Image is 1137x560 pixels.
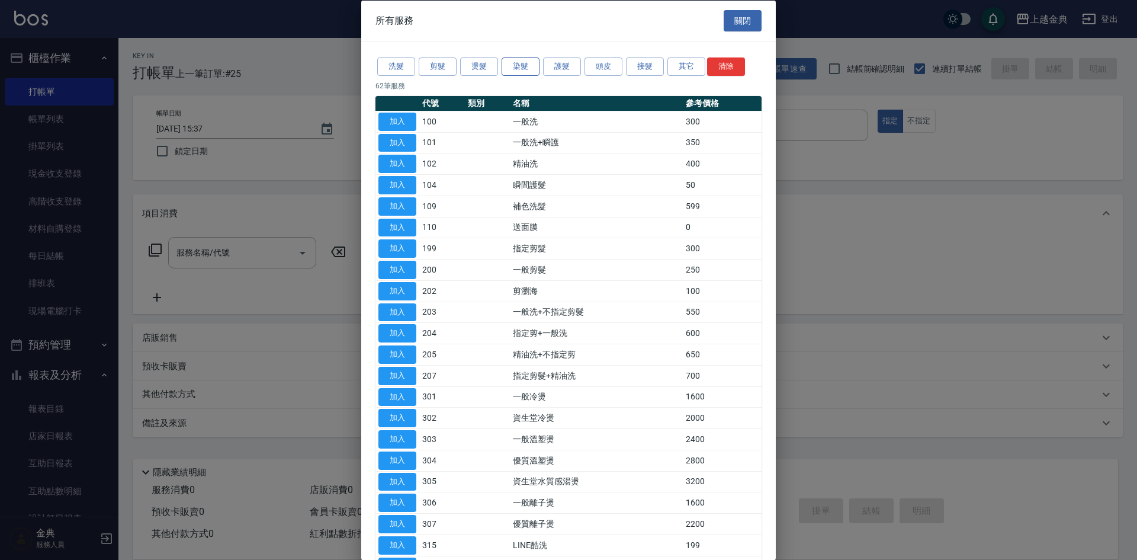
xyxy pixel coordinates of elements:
[683,196,762,217] td: 599
[378,494,416,512] button: 加入
[510,535,683,556] td: LINE酷洗
[510,322,683,344] td: 指定剪+一般洗
[510,196,683,217] td: 補色洗髮
[378,197,416,215] button: 加入
[510,280,683,302] td: 剪瀏海
[510,450,683,471] td: 優質溫塑燙
[510,217,683,238] td: 送面膜
[419,280,465,302] td: 202
[683,111,762,132] td: 300
[683,513,762,535] td: 2200
[510,513,683,535] td: 優質離子燙
[419,450,465,471] td: 304
[419,492,465,513] td: 306
[419,132,465,153] td: 101
[667,57,705,76] button: 其它
[510,111,683,132] td: 一般洗
[683,450,762,471] td: 2800
[510,238,683,259] td: 指定剪髮
[378,388,416,406] button: 加入
[419,302,465,323] td: 203
[683,535,762,556] td: 199
[510,95,683,111] th: 名稱
[419,238,465,259] td: 199
[510,259,683,280] td: 一般剪髮
[378,133,416,152] button: 加入
[419,428,465,450] td: 303
[419,344,465,365] td: 205
[510,174,683,196] td: 瞬間護髮
[419,386,465,408] td: 301
[683,259,762,280] td: 250
[510,153,683,174] td: 精油洗
[584,57,622,76] button: 頭皮
[683,95,762,111] th: 參考價格
[378,451,416,469] button: 加入
[378,472,416,491] button: 加入
[465,95,510,111] th: 類別
[683,407,762,428] td: 2000
[510,386,683,408] td: 一般冷燙
[460,57,498,76] button: 燙髮
[510,132,683,153] td: 一般洗+瞬護
[378,324,416,343] button: 加入
[378,281,416,300] button: 加入
[419,111,465,132] td: 100
[683,174,762,196] td: 50
[683,302,762,323] td: 550
[683,344,762,365] td: 650
[378,218,416,236] button: 加入
[419,322,465,344] td: 204
[378,176,416,194] button: 加入
[419,95,465,111] th: 代號
[683,471,762,492] td: 3200
[510,492,683,513] td: 一般離子燙
[419,57,457,76] button: 剪髮
[683,280,762,302] td: 100
[419,471,465,492] td: 305
[683,365,762,386] td: 700
[419,174,465,196] td: 104
[378,515,416,533] button: 加入
[683,386,762,408] td: 1600
[683,428,762,450] td: 2400
[510,365,683,386] td: 指定剪髮+精油洗
[626,57,664,76] button: 接髮
[419,259,465,280] td: 200
[419,196,465,217] td: 109
[724,9,762,31] button: 關閉
[510,471,683,492] td: 資生堂水質感湯燙
[419,407,465,428] td: 302
[510,428,683,450] td: 一般溫塑燙
[378,409,416,427] button: 加入
[419,513,465,535] td: 307
[683,132,762,153] td: 350
[378,239,416,258] button: 加入
[378,261,416,279] button: 加入
[502,57,539,76] button: 染髮
[683,238,762,259] td: 300
[419,217,465,238] td: 110
[378,112,416,130] button: 加入
[419,365,465,386] td: 207
[543,57,581,76] button: 護髮
[510,344,683,365] td: 精油洗+不指定剪
[419,535,465,556] td: 315
[683,492,762,513] td: 1600
[378,366,416,385] button: 加入
[378,345,416,364] button: 加入
[510,407,683,428] td: 資生堂冷燙
[378,430,416,449] button: 加入
[378,155,416,173] button: 加入
[683,322,762,344] td: 600
[510,302,683,323] td: 一般洗+不指定剪髮
[377,57,415,76] button: 洗髮
[419,153,465,174] td: 102
[683,153,762,174] td: 400
[378,303,416,321] button: 加入
[707,57,745,76] button: 清除
[378,536,416,554] button: 加入
[683,217,762,238] td: 0
[375,80,762,91] p: 62 筆服務
[375,14,413,26] span: 所有服務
